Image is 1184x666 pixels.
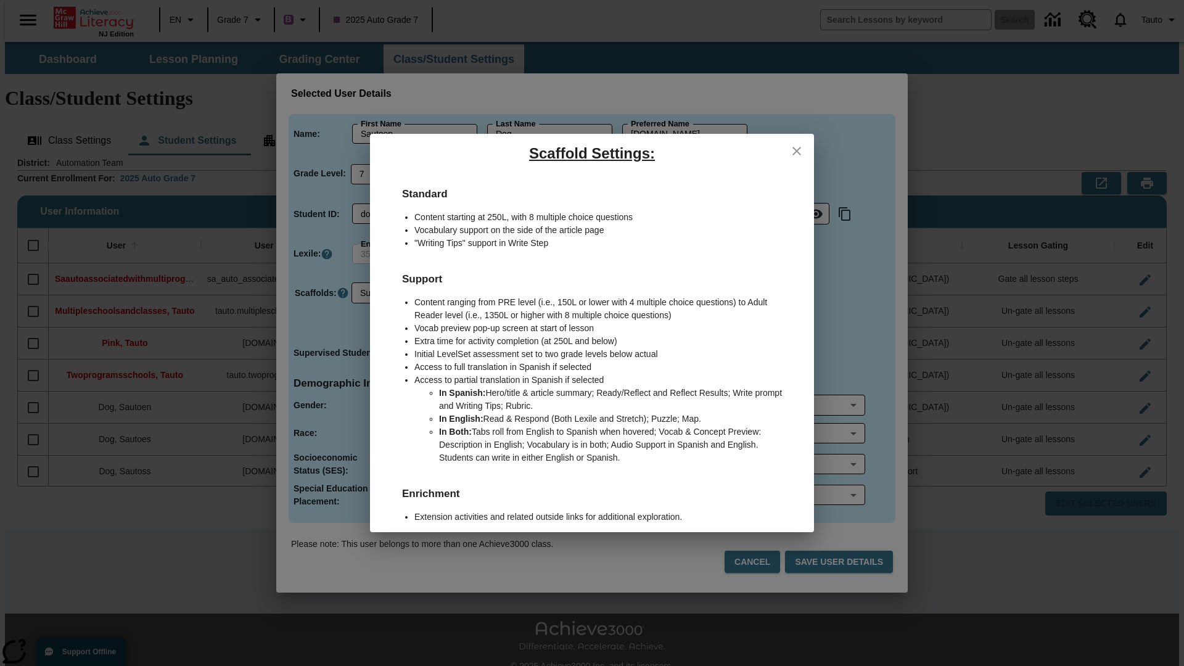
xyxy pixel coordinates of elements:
[414,511,794,524] li: Extension activities and related outside links for additional exploration.
[414,361,794,374] li: Access to full translation in Spanish if selected
[414,224,794,237] li: Vocabulary support on the side of the article page
[439,414,483,424] b: In English:
[439,387,794,413] li: Hero/title & article summary; Ready/Reflect and Reflect Results; Write prompt and Writing Tips; R...
[439,413,794,425] li: Read & Respond (Both Lexile and Stretch); Puzzle; Map.
[784,139,809,163] button: close
[414,322,794,335] li: Vocab preview pop-up screen at start of lesson
[414,237,794,250] li: "Writing Tips" support in Write Step
[414,296,794,322] li: Content ranging from PRE level (i.e., 150L or lower with 4 multiple choice questions) to Adult Re...
[439,427,472,437] b: In Both:
[414,348,794,361] li: Initial LevelSet assessment set to two grade levels below actual
[370,134,814,173] h5: Scaffold Settings:
[439,425,794,464] li: Tabs roll from English to Spanish when hovered; Vocab & Concept Preview: Description in English; ...
[414,211,794,224] li: Content starting at 250L, with 8 multiple choice questions
[390,473,794,502] h6: Enrichment
[390,173,794,202] h6: Standard
[414,374,794,387] li: Access to partial translation in Spanish if selected
[439,388,485,398] b: In Spanish:
[414,335,794,348] li: Extra time for activity completion (at 250L and below)
[390,258,794,287] h6: Support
